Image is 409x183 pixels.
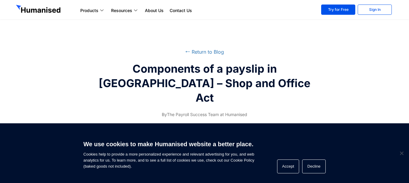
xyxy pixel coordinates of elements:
a: About Us [142,7,167,14]
span: Decline [398,150,404,156]
button: Accept [277,159,299,173]
img: GetHumanised Logo [16,5,62,14]
button: Decline [302,159,325,173]
h2: Components of a payslip in [GEOGRAPHIC_DATA] – Shop and Office Act [91,62,318,105]
a: Contact Us [167,7,195,14]
span: The Payroll Success Team at Humanised [162,111,247,118]
a: Resources [108,7,142,14]
h6: We use cookies to make Humanised website a better place. [83,140,254,148]
a: Products [77,7,108,14]
a: ⭠ Return to Blog [185,49,224,55]
a: Sign In [358,5,392,15]
span: By [162,112,167,117]
span: Cookies help to provide a more personalized experience and relevant advertising for you, and web ... [83,137,254,169]
a: Try for Free [321,5,355,15]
